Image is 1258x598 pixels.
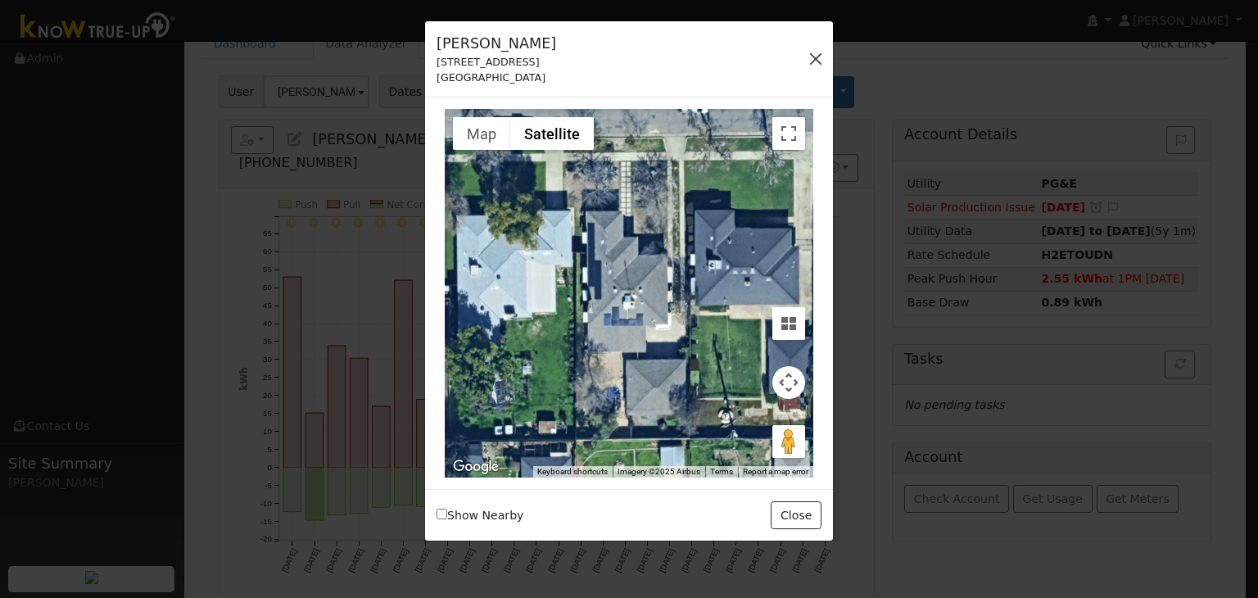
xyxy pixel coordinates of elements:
label: Show Nearby [437,507,523,524]
div: [STREET_ADDRESS] [437,54,556,70]
a: Open this area in Google Maps (opens a new window) [449,456,503,478]
button: Show satellite imagery [510,117,594,150]
button: Keyboard shortcuts [537,466,608,478]
button: Close [771,501,821,529]
input: Show Nearby [437,509,447,519]
button: Tilt map [772,307,805,340]
button: Map camera controls [772,366,805,399]
a: Terms (opens in new tab) [710,467,733,476]
button: Show street map [453,117,510,150]
button: Toggle fullscreen view [772,117,805,150]
img: Google [449,456,503,478]
button: Drag Pegman onto the map to open Street View [772,425,805,458]
a: Report a map error [743,467,808,476]
span: Imagery ©2025 Airbus [618,467,700,476]
h5: [PERSON_NAME] [437,33,556,54]
div: [GEOGRAPHIC_DATA] [437,70,556,85]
